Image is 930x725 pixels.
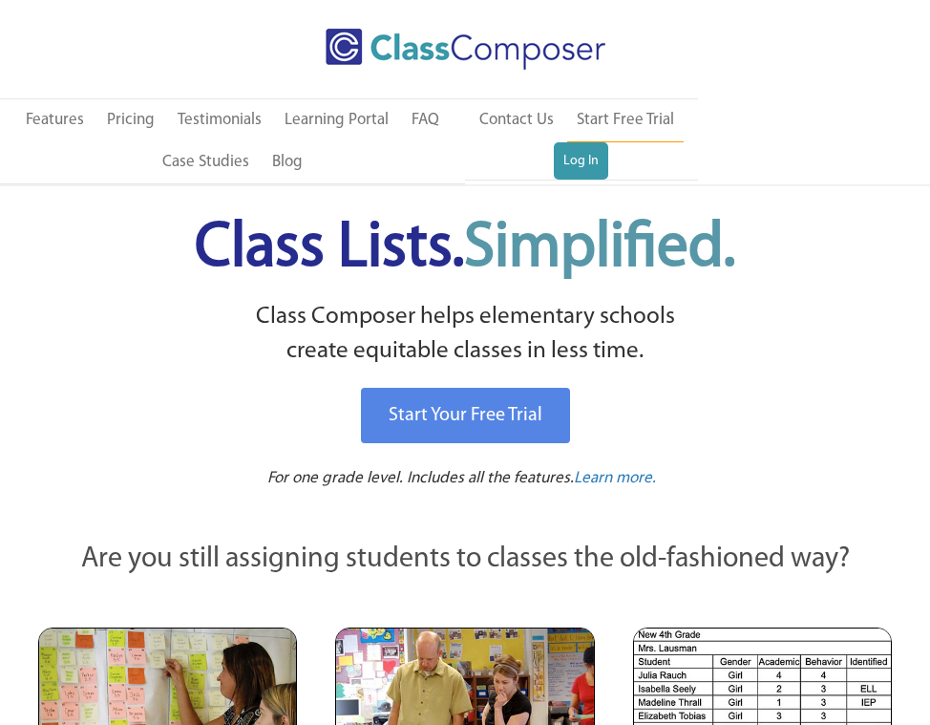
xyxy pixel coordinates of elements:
span: Class Lists. [195,218,735,280]
a: Learn more. [574,467,656,491]
span: Simplified. [464,218,735,280]
span: Start Your Free Trial [389,406,542,425]
a: Learning Portal [275,99,398,141]
span: For one grade level. Includes all the features. [267,470,574,486]
a: Contact Us [470,99,563,141]
a: Start Your Free Trial [361,388,570,443]
span: Learn more. [574,470,656,486]
a: Case Studies [153,141,259,183]
nav: Header Menu [465,99,698,180]
p: Class Composer helps elementary schools create equitable classes in less time. [19,300,911,370]
p: Are you still assigning students to classes the old-fashioned way? [38,539,892,581]
a: FAQ [402,99,449,141]
a: Features [16,99,94,141]
a: Blog [263,141,312,183]
a: Log In [554,142,608,181]
a: Testimonials [168,99,271,141]
a: Pricing [97,99,164,141]
a: Start Free Trial [567,99,684,142]
img: Class Composer [326,29,605,70]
